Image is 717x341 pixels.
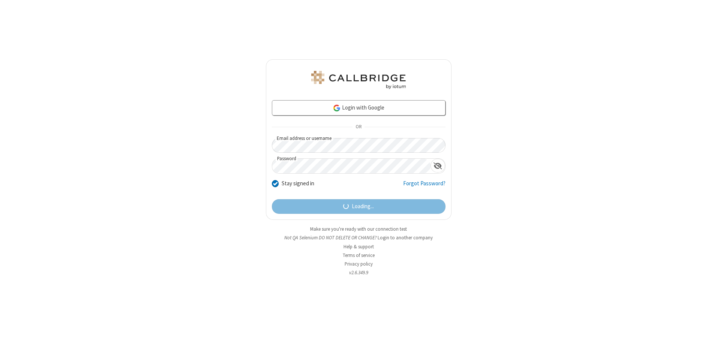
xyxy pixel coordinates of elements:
a: Make sure you're ready with our connection test [310,226,407,232]
label: Stay signed in [282,179,314,188]
a: Help & support [343,243,374,250]
li: v2.6.349.9 [266,269,451,276]
a: Forgot Password? [403,179,445,194]
li: Not QA Selenium DO NOT DELETE OR CHANGE? [266,234,451,241]
button: Login to another company [378,234,433,241]
button: Loading... [272,199,445,214]
img: google-icon.png [333,104,341,112]
a: Privacy policy [345,261,373,267]
input: Password [272,159,430,173]
span: Loading... [352,202,374,211]
a: Login with Google [272,100,445,115]
a: Terms of service [343,252,375,258]
span: OR [352,122,364,132]
input: Email address or username [272,138,445,153]
div: Show password [430,159,445,173]
img: QA Selenium DO NOT DELETE OR CHANGE [310,71,407,89]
